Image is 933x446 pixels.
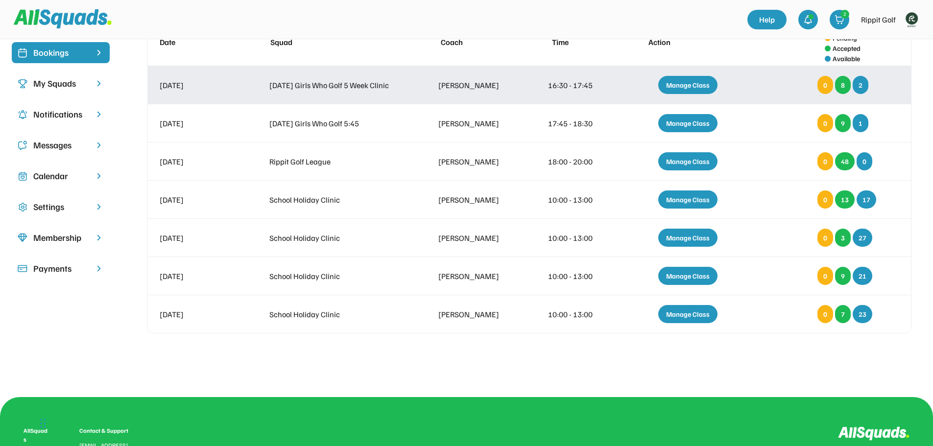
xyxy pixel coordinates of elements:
img: chevron-right.svg [94,233,104,242]
div: 16:30 - 17:45 [548,79,607,91]
div: Rippit Golf League [269,156,403,167]
div: [PERSON_NAME] [438,270,512,282]
div: [DATE] [160,194,234,206]
div: [DATE] [160,79,234,91]
div: Manage Class [658,152,718,170]
div: 3 [835,229,851,247]
img: shopping-cart-01%20%281%29.svg [835,15,844,24]
img: chevron-right.svg [94,141,104,150]
div: Available [833,53,860,64]
div: [DATE] [160,270,234,282]
div: 7 [835,305,851,323]
div: 27 [853,229,872,247]
div: Bookings [33,46,88,59]
div: 48 [835,152,855,170]
div: 23 [853,305,872,323]
div: Manage Class [658,114,718,132]
div: 0 [817,76,833,94]
div: 8 [835,76,851,94]
div: Manage Class [658,305,718,323]
div: [PERSON_NAME] [438,308,512,320]
img: Icon%20copy%207.svg [18,171,27,181]
div: [PERSON_NAME] [438,232,512,244]
div: 1 [853,114,868,132]
div: Coach [441,36,515,48]
img: chevron-right.svg [94,79,104,88]
div: 0 [817,229,833,247]
div: 2 [853,76,868,94]
img: bell-03%20%281%29.svg [803,15,813,24]
div: Squad [270,36,404,48]
div: Notifications [33,108,88,121]
div: 10:00 - 13:00 [548,308,607,320]
img: chevron-right.svg [94,264,104,273]
div: Settings [33,200,88,213]
div: Membership [33,231,88,244]
div: 0 [817,267,833,285]
img: Icon%20copy%203.svg [18,79,27,89]
div: School Holiday Clinic [269,194,403,206]
div: [DATE] [160,156,234,167]
div: Accepted [833,43,861,53]
div: Action [648,36,737,48]
div: 10:00 - 13:00 [548,194,607,206]
img: Logo%20inverted.svg [838,426,909,441]
div: Manage Class [658,76,718,94]
div: 10:00 - 13:00 [548,232,607,244]
div: [PERSON_NAME] [438,156,512,167]
div: [PERSON_NAME] [438,117,512,129]
div: [PERSON_NAME] [438,194,512,206]
div: 21 [853,267,872,285]
div: Rippit Golf [861,14,896,25]
div: My Squads [33,77,88,90]
div: 18:00 - 20:00 [548,156,607,167]
div: 10:00 - 13:00 [548,270,607,282]
img: Icon%20copy%208.svg [18,233,27,243]
img: chevron-right.svg [94,110,104,119]
div: 17 [857,190,876,209]
img: Icon%20copy%205.svg [18,141,27,150]
div: [DATE] Girls Who Golf 5:45 [269,117,403,129]
img: Icon%20%2819%29.svg [18,48,27,58]
div: 9 [835,267,851,285]
div: 17:45 - 18:30 [548,117,607,129]
div: 2 [841,10,849,18]
div: 13 [835,190,855,209]
div: [DATE] [160,232,234,244]
div: Messages [33,139,88,152]
a: Help [747,10,787,29]
div: 0 [817,114,833,132]
div: 0 [817,190,833,209]
div: [DATE] [160,117,234,129]
img: Rippitlogov2_green.png [902,10,921,29]
div: School Holiday Clinic [269,270,403,282]
div: Payments [33,262,88,275]
div: [DATE] [160,308,234,320]
div: Calendar [33,169,88,183]
div: 0 [817,305,833,323]
img: Icon%20%2815%29.svg [18,264,27,274]
div: 0 [857,152,872,170]
div: Manage Class [658,190,718,209]
div: Manage Class [658,267,718,285]
div: [DATE] Girls Who Golf 5 Week Clinic [269,79,403,91]
div: 0 [817,152,833,170]
div: Date [160,36,234,48]
img: Icon%20copy%2016.svg [18,202,27,212]
div: [PERSON_NAME] [438,79,512,91]
img: chevron-right.svg [94,202,104,211]
img: chevron-right.svg [94,171,104,181]
div: School Holiday Clinic [269,232,403,244]
div: Manage Class [658,229,718,247]
div: Time [552,36,611,48]
img: Squad%20Logo.svg [14,9,112,28]
div: School Holiday Clinic [269,308,403,320]
div: 9 [835,114,851,132]
img: chevron-right%20copy%203.svg [94,48,104,57]
img: Icon%20copy%204.svg [18,110,27,119]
